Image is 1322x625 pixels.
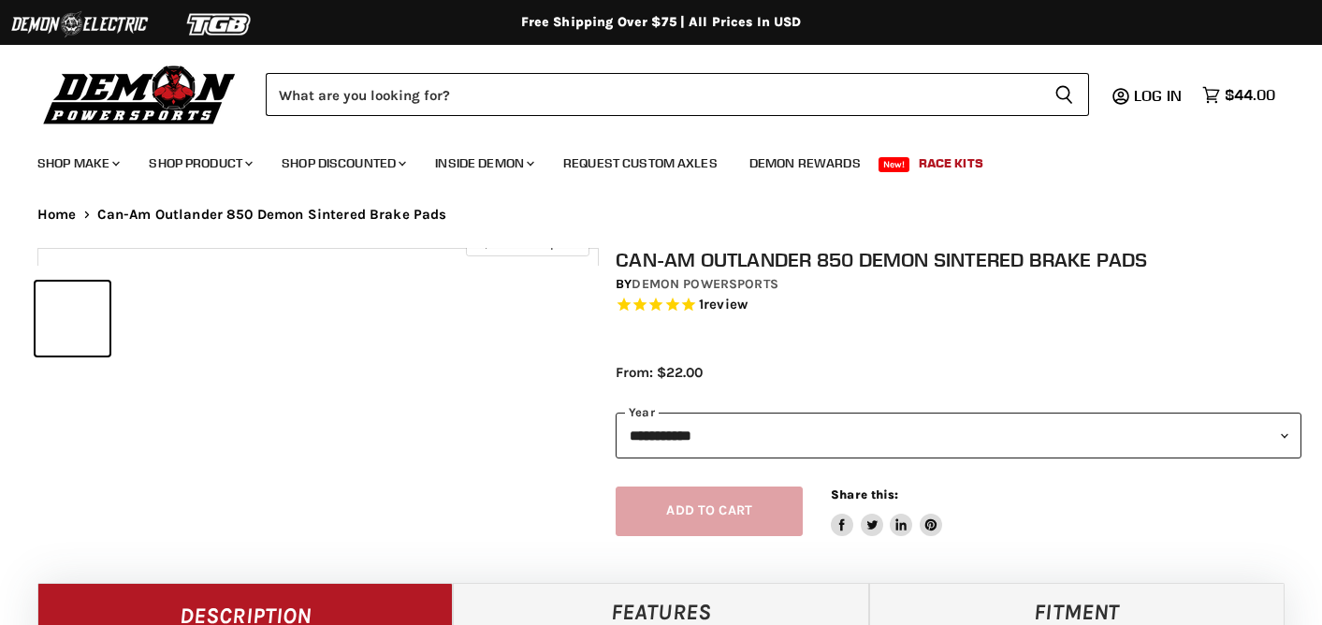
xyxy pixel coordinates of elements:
a: Race Kits [905,144,997,182]
button: Can-Am Outlander 850 Demon Sintered Brake Pads thumbnail [36,282,109,356]
button: Can-Am Outlander 850 Demon Sintered Brake Pads thumbnail [115,282,189,356]
a: Log in [1126,87,1193,104]
span: New! [879,157,910,172]
span: Share this: [831,487,898,501]
a: Shop Make [23,144,131,182]
a: Demon Rewards [735,144,875,182]
span: Rated 5.0 out of 5 stars 1 reviews [616,296,1301,315]
img: Demon Electric Logo 2 [9,7,150,42]
span: 1 reviews [699,296,748,312]
span: Log in [1134,86,1182,105]
div: by [616,274,1301,295]
h1: Can-Am Outlander 850 Demon Sintered Brake Pads [616,248,1301,271]
img: TGB Logo 2 [150,7,290,42]
form: Product [266,73,1089,116]
a: Home [37,207,77,223]
span: Can-Am Outlander 850 Demon Sintered Brake Pads [97,207,447,223]
a: Request Custom Axles [549,144,732,182]
a: $44.00 [1193,81,1285,109]
span: $44.00 [1225,86,1275,104]
button: Search [1039,73,1089,116]
ul: Main menu [23,137,1271,182]
a: Inside Demon [421,144,545,182]
aside: Share this: [831,487,942,536]
span: Click to expand [475,236,579,250]
img: Demon Powersports [37,61,242,127]
select: year [616,413,1301,458]
a: Shop Discounted [268,144,417,182]
a: Demon Powersports [632,276,777,292]
span: From: $22.00 [616,364,703,381]
span: review [704,296,748,312]
a: Shop Product [135,144,264,182]
input: Search [266,73,1039,116]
